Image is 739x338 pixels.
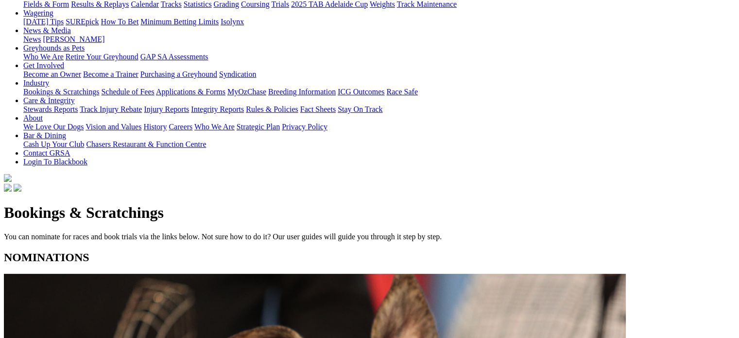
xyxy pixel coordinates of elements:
[23,18,64,26] a: [DATE] Tips
[144,105,189,113] a: Injury Reports
[338,88,384,96] a: ICG Outcomes
[101,88,154,96] a: Schedule of Fees
[23,9,53,17] a: Wagering
[66,53,138,61] a: Retire Your Greyhound
[300,105,336,113] a: Fact Sheets
[83,70,138,78] a: Become a Trainer
[338,105,382,113] a: Stay On Track
[140,53,208,61] a: GAP SA Assessments
[23,53,735,61] div: Greyhounds as Pets
[4,184,12,192] img: facebook.svg
[169,123,192,131] a: Careers
[4,251,735,264] h2: NOMINATIONS
[23,140,84,148] a: Cash Up Your Club
[191,105,244,113] a: Integrity Reports
[23,70,81,78] a: Become an Owner
[4,174,12,182] img: logo-grsa-white.png
[23,26,71,35] a: News & Media
[237,123,280,131] a: Strategic Plan
[23,123,84,131] a: We Love Our Dogs
[386,88,417,96] a: Race Safe
[23,105,78,113] a: Stewards Reports
[23,114,43,122] a: About
[23,88,99,96] a: Bookings & Scratchings
[4,204,735,222] h1: Bookings & Scratchings
[140,18,219,26] a: Minimum Betting Limits
[23,35,735,44] div: News & Media
[282,123,327,131] a: Privacy Policy
[23,123,735,131] div: About
[23,105,735,114] div: Care & Integrity
[4,232,735,241] p: You can nominate for races and book trials via the links below. Not sure how to do it? Our user g...
[23,53,64,61] a: Who We Are
[23,44,85,52] a: Greyhounds as Pets
[23,61,64,70] a: Get Involved
[23,70,735,79] div: Get Involved
[268,88,336,96] a: Breeding Information
[246,105,298,113] a: Rules & Policies
[23,88,735,96] div: Industry
[23,18,735,26] div: Wagering
[86,140,206,148] a: Chasers Restaurant & Function Centre
[219,70,256,78] a: Syndication
[101,18,139,26] a: How To Bet
[23,158,87,166] a: Login To Blackbook
[86,123,141,131] a: Vision and Values
[23,131,66,140] a: Bar & Dining
[143,123,167,131] a: History
[23,79,49,87] a: Industry
[23,149,70,157] a: Contact GRSA
[156,88,225,96] a: Applications & Forms
[194,123,235,131] a: Who We Are
[14,184,21,192] img: twitter.svg
[140,70,217,78] a: Purchasing a Greyhound
[23,140,735,149] div: Bar & Dining
[23,96,75,105] a: Care & Integrity
[23,35,41,43] a: News
[221,18,244,26] a: Isolynx
[227,88,266,96] a: MyOzChase
[43,35,104,43] a: [PERSON_NAME]
[80,105,142,113] a: Track Injury Rebate
[66,18,99,26] a: SUREpick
